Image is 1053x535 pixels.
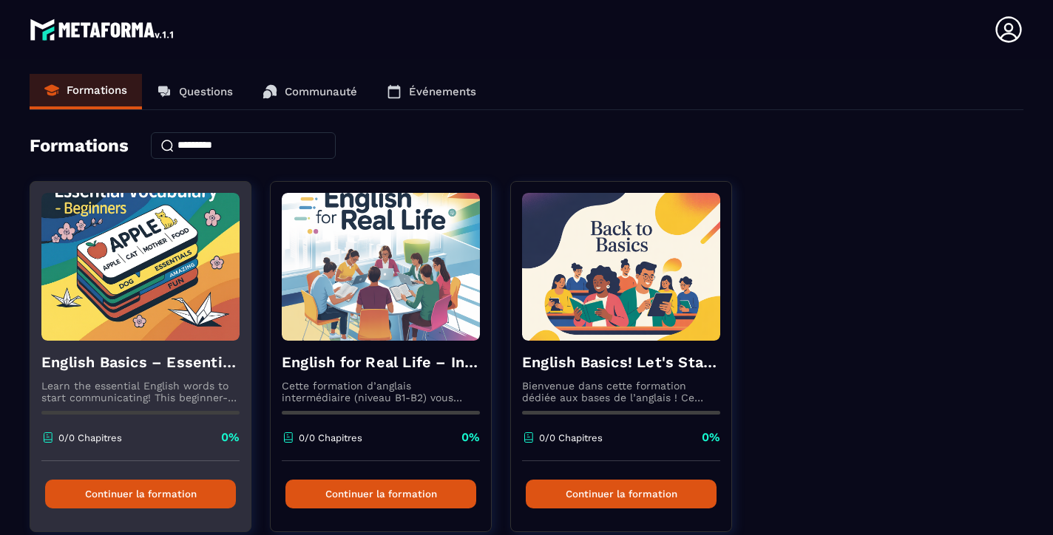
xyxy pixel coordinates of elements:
h4: English for Real Life – Intermediate Level [282,352,480,372]
a: Événements [372,74,491,109]
h4: English Basics – Essential Vocabulary for Beginners [41,352,240,372]
p: 0/0 Chapitres [539,432,603,443]
img: formation-background [522,193,720,341]
a: Questions [142,74,248,109]
h4: English Basics! Let's Start English. [522,352,720,372]
p: Cette formation d’anglais intermédiaire (niveau B1-B2) vous aidera à renforcer votre grammaire, e... [282,380,480,403]
img: formation-background [41,193,240,341]
h4: Formations [30,135,129,156]
p: Bienvenue dans cette formation dédiée aux bases de l’anglais ! Ce module a été conçu pour les déb... [522,380,720,403]
p: Formations [67,84,127,97]
button: Continuer la formation [45,480,236,508]
p: Événements [409,85,476,98]
p: 0% [702,429,720,446]
img: logo [30,15,176,44]
p: 0/0 Chapitres [58,432,122,443]
p: 0% [461,429,480,446]
button: Continuer la formation [526,480,717,508]
p: Learn the essential English words to start communicating! This beginner-friendly course will help... [41,380,240,403]
p: 0/0 Chapitres [299,432,362,443]
a: Communauté [248,74,372,109]
button: Continuer la formation [285,480,476,508]
a: Formations [30,74,142,109]
p: Questions [179,85,233,98]
img: formation-background [282,193,480,341]
p: Communauté [285,85,357,98]
p: 0% [221,429,240,446]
